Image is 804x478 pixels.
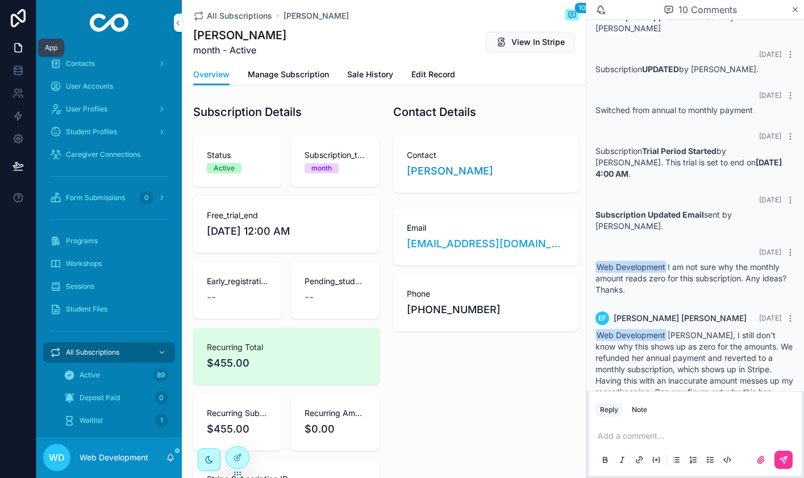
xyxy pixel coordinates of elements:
button: 10 [565,9,579,23]
a: 0 [57,433,175,454]
span: Recurring Subtotal [207,408,268,419]
div: 1 [155,414,168,427]
div: month [311,163,332,173]
span: Free_trial_end [207,210,366,221]
span: sent by [PERSON_NAME]. [595,210,732,231]
span: Deposit Paid [80,393,120,402]
span: -- [305,289,314,305]
div: scrollable content [36,45,182,437]
span: User Accounts [66,82,113,91]
span: -- [207,289,216,305]
button: Note [627,403,652,417]
span: [PHONE_NUMBER] [407,302,566,318]
span: 10 [574,2,590,14]
a: Waitlist1 [57,410,175,431]
a: Caregiver Connections [43,144,175,165]
span: All Subscriptions [207,10,272,22]
span: Web Development [595,329,666,341]
div: Active [214,163,235,173]
span: Student Files [66,305,107,314]
div: 0 [155,437,168,450]
span: Subscription_type [305,149,366,161]
span: I am not sure why the monthly amount reads zero for this subscription. Any ideas? Thanks. [595,262,786,294]
span: $455.00 [207,355,366,371]
span: $0.00 [305,421,366,437]
span: [DATE] [759,50,781,59]
a: All Subscriptions [43,342,175,363]
span: EF [598,314,606,323]
span: Student Profiles [66,127,117,136]
span: [PERSON_NAME] [PERSON_NAME] [614,313,747,324]
a: [PERSON_NAME] [284,10,349,22]
span: View In Stripe [511,36,565,48]
img: App logo [90,14,129,32]
button: View In Stripe [486,32,574,52]
a: Edit Record [411,64,455,87]
button: Reply [595,403,623,417]
span: Active [80,371,100,380]
div: 89 [153,368,168,382]
strong: Subscription Updated Email [595,210,704,219]
div: Note [632,405,647,414]
span: [DATE] [759,91,781,99]
span: [DATE] [759,132,781,140]
span: Web Development [595,261,666,273]
a: User Profiles [43,99,175,119]
span: Contact [407,149,566,161]
span: Caregiver Connections [66,150,140,159]
a: Programs [43,231,175,251]
span: [PERSON_NAME], I still don't know why this shows up as zero for the amounts. We refunded her annu... [595,330,793,408]
strong: Trial Period Started [642,146,716,156]
span: Waitlist [80,416,103,425]
span: Manage Subscription [248,69,329,80]
a: Workshops [43,253,175,274]
a: Form Submissions0 [43,188,175,208]
span: Switched from annual to monthly payment [595,105,753,115]
a: Overview [193,64,230,86]
a: Student Files [43,299,175,319]
div: 0 [140,191,153,205]
span: Subscription by [PERSON_NAME]. [595,64,759,74]
span: Pending_students [305,276,366,287]
span: [DATE] [759,248,781,256]
a: Student Profiles [43,122,175,142]
a: [PERSON_NAME] [407,163,493,179]
span: Subscription by [PERSON_NAME]. This trial is set to end on . [595,146,782,178]
a: Sessions [43,276,175,297]
span: [DATE] 12:00 AM [207,223,366,239]
span: $455.00 [207,421,268,437]
span: Phone [407,288,566,300]
a: Active89 [57,365,175,385]
span: Email [407,222,566,234]
div: 0 [155,391,168,405]
span: Form Submissions [66,193,125,202]
h1: [PERSON_NAME] [193,27,286,43]
h1: Subscription Details [193,104,302,120]
a: Sale History [347,64,393,87]
a: User Accounts [43,76,175,97]
span: All Subscriptions [66,348,119,357]
h1: Contact Details [393,104,476,120]
span: Edit Record [411,69,455,80]
a: Deposit Paid0 [57,388,175,408]
span: Workshops [66,259,102,268]
span: Status [207,149,268,161]
span: month - Active [193,43,286,57]
span: Early_registration [207,276,268,287]
a: Contacts [43,53,175,74]
span: 10 Comments [678,3,737,16]
a: All Subscriptions [193,10,272,22]
a: Manage Subscription [248,64,329,87]
span: Overview [193,69,230,80]
span: Sale History [347,69,393,80]
span: WD [49,451,65,464]
span: Programs [66,236,98,246]
span: Recurring Amount Discount [305,408,366,419]
span: Contacts [66,59,95,68]
span: [DATE] [759,314,781,322]
p: Web Development [80,452,148,463]
span: Sessions [66,282,94,291]
span: Recurring Total [207,342,366,353]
